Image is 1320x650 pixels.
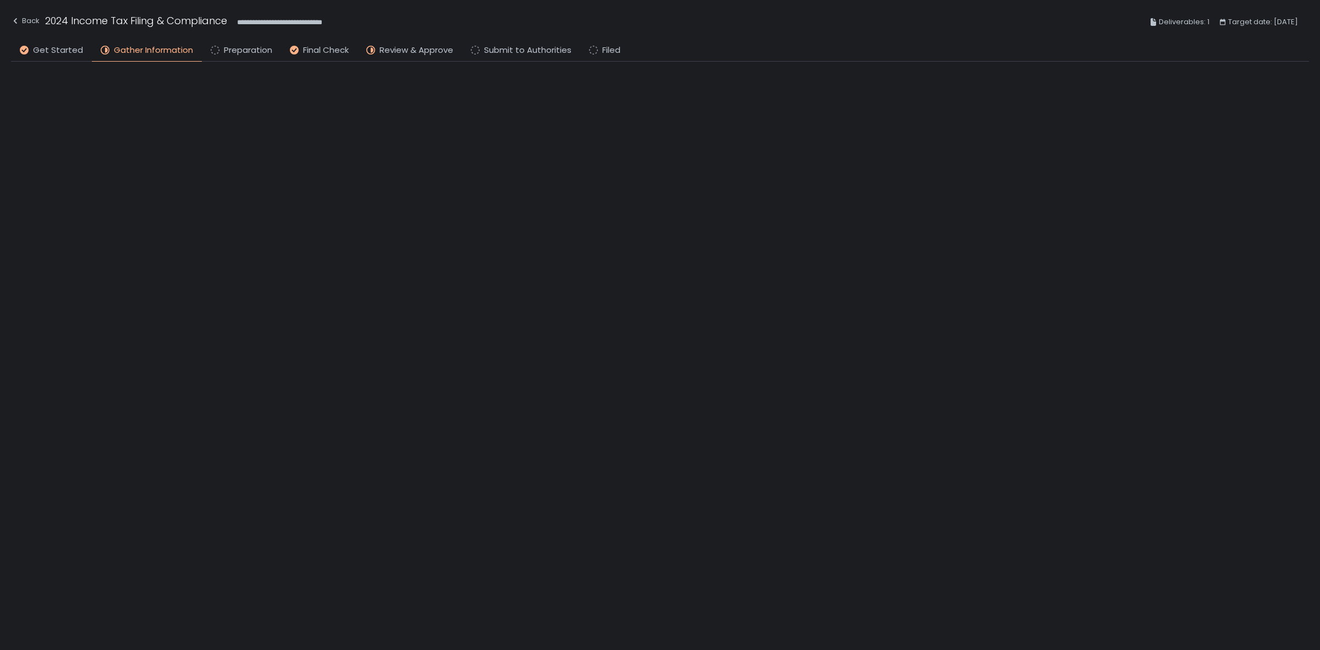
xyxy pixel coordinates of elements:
span: Get Started [33,44,83,57]
div: Back [11,14,40,28]
span: Filed [602,44,620,57]
span: Preparation [224,44,272,57]
h1: 2024 Income Tax Filing & Compliance [45,13,227,28]
span: Submit to Authorities [484,44,571,57]
span: Review & Approve [380,44,453,57]
span: Gather Information [114,44,193,57]
span: Deliverables: 1 [1159,15,1209,29]
button: Back [11,13,40,31]
span: Final Check [303,44,349,57]
span: Target date: [DATE] [1228,15,1298,29]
